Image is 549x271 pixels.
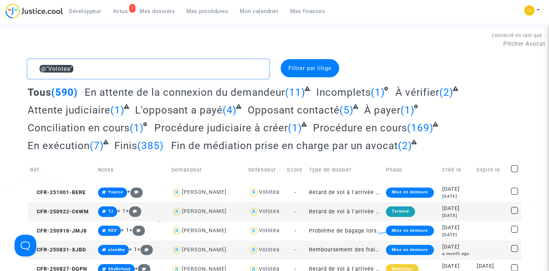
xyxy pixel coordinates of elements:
[171,206,182,217] img: icon-user.svg
[30,228,87,234] span: CFR-250918-JMJ8
[524,5,534,16] img: f0b917ab549025eb3af43f3c4438ad5d
[113,8,128,15] span: Actus
[288,122,302,134] span: (1)
[134,6,180,17] a: Mes dossiers
[107,6,134,17] a: 7Actus
[398,140,412,152] span: (2)
[439,86,454,98] span: (2)
[129,227,145,233] span: +
[306,183,383,202] td: Retard de vol à l'arrivée (Règlement CE n°261/2004)
[69,8,101,15] span: Développeur
[110,104,125,116] span: (1)
[129,4,136,13] div: 7
[108,209,113,214] span: TJ
[28,122,130,134] span: Conciliation en cours
[85,86,285,98] span: En attente de la connexion du demandeur
[182,227,227,234] div: [PERSON_NAME]
[383,157,440,183] td: Phase
[137,140,164,152] span: (385)
[130,122,144,134] span: (1)
[108,247,125,252] span: standby
[400,104,415,116] span: (1)
[15,235,36,256] iframe: Help Scout Beacon - Open
[306,221,383,241] td: Problème de bagage lors d'un voyage en avion
[117,208,126,214] span: + 1
[63,6,107,17] a: Développeur
[108,228,117,233] span: RDV
[442,205,471,213] div: [DATE]
[248,226,259,236] img: icon-user.svg
[182,247,227,253] div: [PERSON_NAME]
[285,86,305,98] span: (11)
[339,104,354,116] span: (5)
[386,245,434,255] div: Mise en demeure
[90,140,104,152] span: (7)
[246,157,284,183] td: Defendeur
[477,262,506,270] div: [DATE]
[259,208,280,214] div: Volotea
[30,247,86,253] span: CFR-250831-XJBD
[306,157,383,183] td: Type de dossier
[154,122,288,134] span: Procédure judiciaire à créer
[114,140,137,152] span: Finis
[442,185,471,193] div: [DATE]
[440,157,474,183] td: Créé le
[294,228,296,234] span: -
[139,8,175,15] span: Mes dossiers
[442,224,471,232] div: [DATE]
[171,140,398,152] span: Fin de médiation prise en charge par un avocat
[182,208,227,214] div: [PERSON_NAME]
[137,246,153,252] span: +
[240,8,278,15] span: Mon calendrier
[248,245,259,255] img: icon-user.svg
[171,187,182,198] img: icon-user.svg
[284,6,331,17] a: Mes finances
[169,157,246,183] td: Demandeur
[290,8,325,15] span: Mes finances
[51,86,78,98] span: (590)
[182,189,227,195] div: [PERSON_NAME]
[306,202,383,221] td: Retard de vol à l'arrivée (Règlement CE n°261/2004)
[248,206,259,217] img: icon-user.svg
[28,104,110,116] span: Attente judiciaire
[28,86,51,98] span: Tous
[186,8,228,15] span: Mes procédures
[248,187,259,198] img: icon-user.svg
[234,6,284,17] a: Mon calendrier
[288,65,332,71] span: Filtrer par litige
[316,86,371,98] span: Incomplets
[108,190,123,194] span: Yource
[129,246,137,252] span: + 1
[284,157,306,183] td: Score
[474,157,508,183] td: Expire le
[127,189,143,195] span: +
[294,209,296,215] span: -
[28,140,90,152] span: En exécution
[395,86,439,98] span: À vérifier
[259,189,280,195] div: Volotea
[30,189,86,196] span: CFR-251001-BERE
[223,104,237,116] span: (4)
[386,188,434,198] div: Mise en demeure
[121,227,129,233] span: + 1
[294,189,296,196] span: -
[126,208,141,214] span: +
[171,226,182,236] img: icon-user.svg
[95,157,169,183] td: Notes
[28,157,96,183] td: Réf.
[171,245,182,255] img: icon-user.svg
[294,247,296,253] span: -
[386,226,434,236] div: Mise en demeure
[259,227,280,234] div: Volotea
[407,122,434,134] span: (169)
[442,232,471,238] div: [DATE]
[180,6,234,17] a: Mes procédures
[5,4,63,19] img: jc-logo.svg
[30,209,89,215] span: CFR-250922-C6WM
[442,213,471,219] div: [DATE]
[371,86,385,98] span: (1)
[442,243,471,251] div: [DATE]
[259,247,280,253] div: Volotea
[135,104,223,116] span: L'opposant a payé
[313,122,407,134] span: Procédure en cours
